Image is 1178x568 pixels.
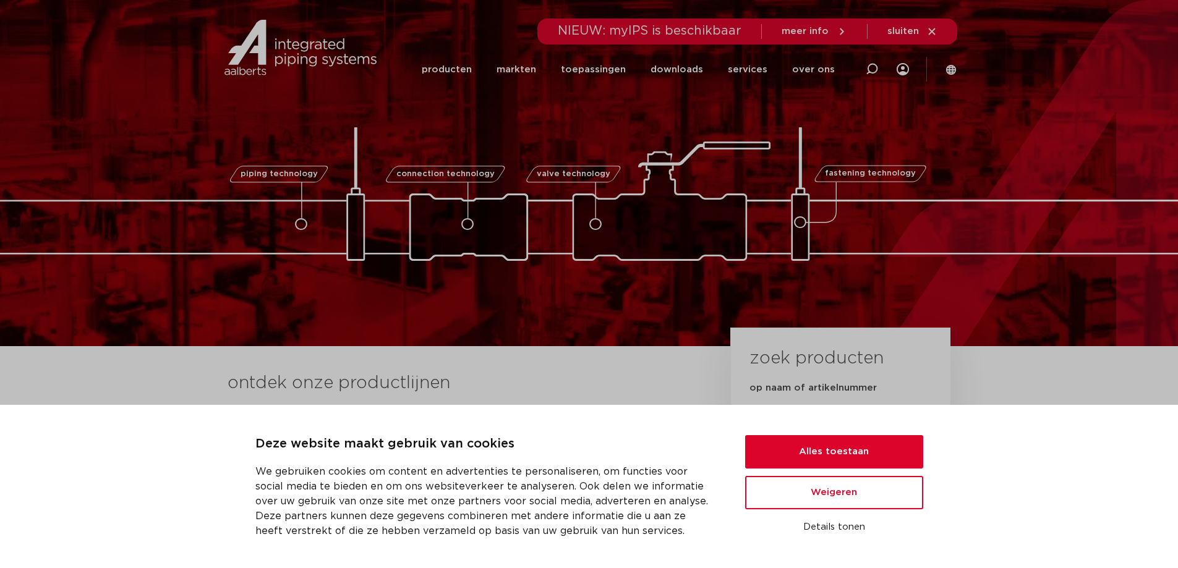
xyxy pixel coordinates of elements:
button: Alles toestaan [745,435,923,468]
span: valve technology [537,170,610,178]
a: over ons [792,46,835,93]
span: fastening technology [825,170,916,178]
a: producten [422,46,472,93]
label: op naam of artikelnummer [749,382,877,394]
button: Weigeren [745,476,923,509]
span: meer info [782,27,829,36]
a: sluiten [887,26,937,37]
h3: zoek producten [749,346,884,371]
nav: Menu [422,46,835,93]
a: meer info [782,26,847,37]
span: piping technology [241,170,318,178]
button: Details tonen [745,517,923,538]
span: connection technology [396,170,494,178]
p: We gebruiken cookies om content en advertenties te personaliseren, om functies voor social media ... [255,464,715,538]
a: toepassingen [561,46,626,93]
span: sluiten [887,27,919,36]
span: NIEUW: myIPS is beschikbaar [558,25,741,37]
a: downloads [651,46,703,93]
a: services [728,46,767,93]
p: Deze website maakt gebruik van cookies [255,434,715,454]
h3: ontdek onze productlijnen [228,371,689,396]
a: markten [497,46,536,93]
